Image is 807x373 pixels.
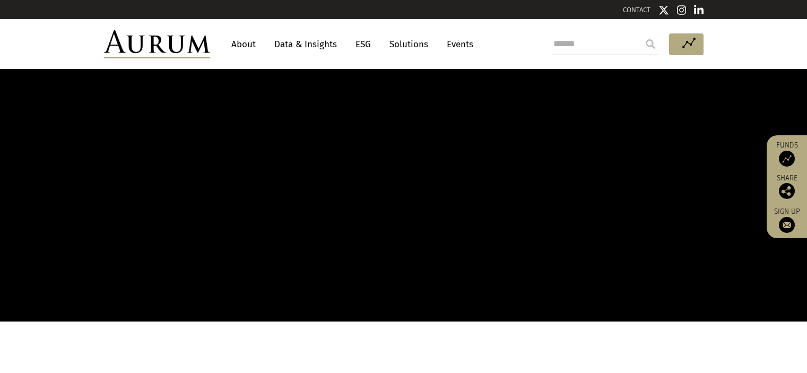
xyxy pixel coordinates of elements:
[623,6,650,14] a: CONTACT
[226,34,261,54] a: About
[779,217,795,233] img: Sign up to our newsletter
[772,207,802,233] a: Sign up
[269,34,342,54] a: Data & Insights
[779,183,795,199] img: Share this post
[779,151,795,167] img: Access Funds
[640,33,661,55] input: Submit
[441,34,473,54] a: Events
[772,175,802,199] div: Share
[384,34,433,54] a: Solutions
[104,30,210,58] img: Aurum
[350,34,376,54] a: ESG
[658,5,669,15] img: Twitter icon
[772,141,802,167] a: Funds
[677,5,687,15] img: Instagram icon
[694,5,704,15] img: Linkedin icon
